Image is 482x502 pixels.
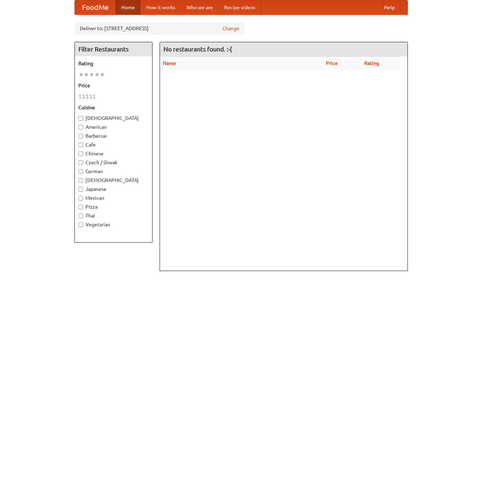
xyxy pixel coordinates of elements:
[100,71,105,78] li: ★
[378,0,400,15] a: Help
[78,168,149,175] label: German
[74,22,245,35] div: Deliver to: [STREET_ADDRESS]
[78,222,83,227] input: Vegetarian
[140,0,181,15] a: How it works
[181,0,218,15] a: Who we are
[78,196,83,200] input: Mexican
[78,187,83,192] input: Japanese
[78,214,83,218] input: Thai
[78,169,83,174] input: German
[364,60,379,66] a: Rating
[89,71,94,78] li: ★
[89,93,93,100] li: $
[78,177,149,184] label: [DEMOGRAPHIC_DATA]
[78,151,83,156] input: Chinese
[94,71,100,78] li: ★
[78,134,83,138] input: Barbecue
[78,123,149,131] label: American
[164,46,232,53] ng-pluralize: No restaurants found. :-(
[78,71,84,78] li: ★
[78,143,83,147] input: Cafe
[78,115,149,122] label: [DEMOGRAPHIC_DATA]
[78,141,149,148] label: Cafe
[75,42,152,56] h4: Filter Restaurants
[78,93,82,100] li: $
[78,104,149,111] h5: Cuisine
[78,212,149,219] label: Thai
[78,186,149,193] label: Japanese
[78,82,149,89] h5: Price
[222,25,239,32] a: Change
[78,150,149,157] label: Chinese
[116,0,140,15] a: Home
[78,203,149,210] label: Pizza
[78,221,149,228] label: Vegetarian
[75,0,116,15] a: FoodMe
[78,125,83,129] input: American
[78,194,149,202] label: Mexican
[85,93,89,100] li: $
[78,160,83,165] input: Czech / Slovak
[326,60,338,66] a: Price
[93,93,96,100] li: $
[78,132,149,139] label: Barbecue
[84,71,89,78] li: ★
[218,0,261,15] a: Recipe videos
[78,178,83,183] input: [DEMOGRAPHIC_DATA]
[78,205,83,209] input: Pizza
[78,159,149,166] label: Czech / Slovak
[78,60,149,67] h5: Rating
[163,60,176,66] a: Name
[78,116,83,121] input: [DEMOGRAPHIC_DATA]
[82,93,85,100] li: $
